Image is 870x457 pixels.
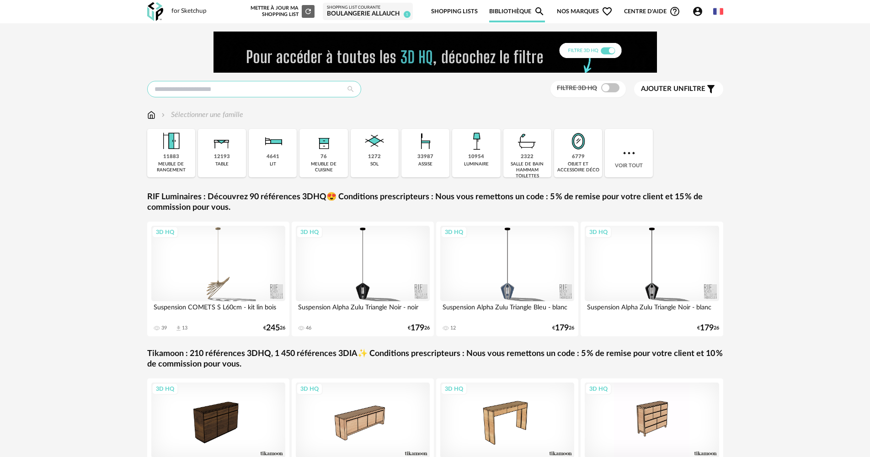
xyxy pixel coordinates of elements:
div: 4641 [267,154,279,160]
span: 179 [411,325,424,331]
div: 3D HQ [441,383,467,395]
img: Meuble%20de%20rangement.png [159,129,183,154]
div: table [215,161,229,167]
a: Tikamoon : 210 références 3DHQ, 1 450 références 3DIA✨ Conditions prescripteurs : Nous vous remet... [147,349,723,370]
div: 3D HQ [296,226,323,238]
div: Suspension Alpha Zulu Triangle Noir - blanc [585,301,719,319]
span: 245 [266,325,280,331]
div: € 26 [263,325,285,331]
span: Account Circle icon [692,6,707,17]
div: 46 [306,325,311,331]
span: Account Circle icon [692,6,703,17]
div: € 26 [697,325,719,331]
span: Download icon [175,325,182,332]
div: BOULANGERIE Allauch [327,10,409,18]
div: 10954 [468,154,484,160]
img: OXP [147,2,163,21]
img: Assise.png [413,129,438,154]
img: FILTRE%20HQ%20NEW_V1%20(4).gif [213,32,657,73]
div: assise [418,161,432,167]
span: Refresh icon [304,9,312,14]
div: meuble de cuisine [302,161,345,173]
div: sol [370,161,379,167]
span: Help Circle Outline icon [669,6,680,17]
span: filtre [641,85,705,94]
span: Filtre 3D HQ [557,85,597,91]
div: Sélectionner une famille [160,110,243,120]
div: 6779 [572,154,585,160]
img: more.7b13dc1.svg [621,145,637,161]
img: Rangement.png [311,129,336,154]
a: Shopping Lists [431,1,478,22]
a: 3D HQ Suspension COMETS S L60cm - kit lin bois 39 Download icon 13 €24526 [147,222,290,336]
img: Literie.png [261,129,285,154]
span: 179 [700,325,714,331]
div: 12193 [214,154,230,160]
span: Filter icon [705,84,716,95]
div: luminaire [464,161,489,167]
span: Ajouter un [641,85,684,92]
div: for Sketchup [171,7,207,16]
a: BibliothèqueMagnify icon [489,1,545,22]
a: 3D HQ Suspension Alpha Zulu Triangle Noir - blanc €17926 [581,222,723,336]
div: 1272 [368,154,381,160]
img: Miroir.png [566,129,591,154]
div: 3D HQ [585,383,612,395]
img: Table.png [209,129,234,154]
a: RIF Luminaires : Découvrez 90 références 3DHQ😍 Conditions prescripteurs : Nous vous remettons un ... [147,192,723,213]
div: € 26 [408,325,430,331]
div: Suspension Alpha Zulu Triangle Bleu - blanc [440,301,575,319]
span: Magnify icon [534,6,545,17]
div: objet et accessoire déco [557,161,599,173]
div: 76 [320,154,327,160]
div: 3D HQ [441,226,467,238]
div: salle de bain hammam toilettes [506,161,549,179]
img: Sol.png [362,129,387,154]
span: Nos marques [557,1,613,22]
span: Centre d'aideHelp Circle Outline icon [624,6,680,17]
div: 12 [450,325,456,331]
div: Suspension Alpha Zulu Triangle Noir - noir [296,301,430,319]
div: € 26 [552,325,574,331]
span: 179 [555,325,569,331]
div: 3D HQ [296,383,323,395]
img: fr [713,6,723,16]
div: lit [270,161,276,167]
div: meuble de rangement [150,161,192,173]
div: 3D HQ [152,226,178,238]
div: 3D HQ [152,383,178,395]
div: 39 [161,325,167,331]
div: 33987 [417,154,433,160]
div: Voir tout [605,129,653,177]
span: 1 [404,11,411,18]
a: Shopping List courante BOULANGERIE Allauch 1 [327,5,409,18]
div: 11883 [163,154,179,160]
div: Mettre à jour ma Shopping List [249,5,315,18]
div: 2322 [521,154,534,160]
span: Heart Outline icon [602,6,613,17]
div: Shopping List courante [327,5,409,11]
a: 3D HQ Suspension Alpha Zulu Triangle Noir - noir 46 €17926 [292,222,434,336]
div: 3D HQ [585,226,612,238]
img: svg+xml;base64,PHN2ZyB3aWR0aD0iMTYiIGhlaWdodD0iMTYiIHZpZXdCb3g9IjAgMCAxNiAxNiIgZmlsbD0ibm9uZSIgeG... [160,110,167,120]
img: Luminaire.png [464,129,489,154]
a: 3D HQ Suspension Alpha Zulu Triangle Bleu - blanc 12 €17926 [436,222,579,336]
button: Ajouter unfiltre Filter icon [634,81,723,97]
img: Salle%20de%20bain.png [515,129,539,154]
div: Suspension COMETS S L60cm - kit lin bois [151,301,286,319]
img: svg+xml;base64,PHN2ZyB3aWR0aD0iMTYiIGhlaWdodD0iMTciIHZpZXdCb3g9IjAgMCAxNiAxNyIgZmlsbD0ibm9uZSIgeG... [147,110,155,120]
div: 13 [182,325,187,331]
